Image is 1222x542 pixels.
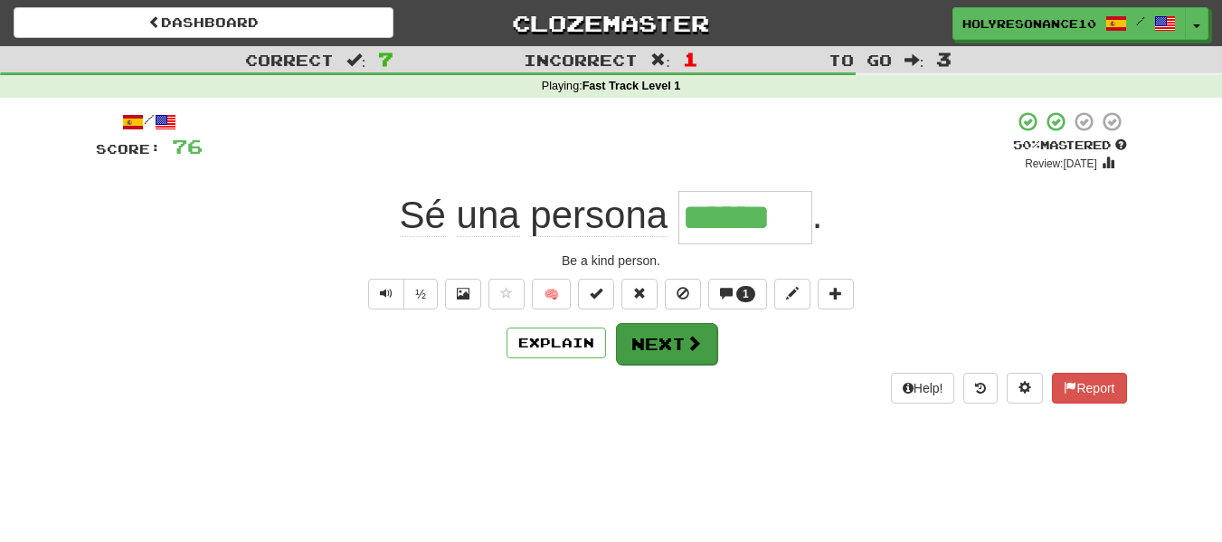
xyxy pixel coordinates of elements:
a: Dashboard [14,7,393,38]
small: Review: [DATE] [1025,157,1097,170]
span: / [1136,14,1145,27]
span: 3 [936,48,952,70]
button: Add to collection (alt+a) [818,279,854,309]
button: Help! [891,373,955,404]
span: Score: [96,141,161,157]
span: 1 [743,288,749,300]
button: Play sentence audio (ctl+space) [368,279,404,309]
button: Set this sentence to 100% Mastered (alt+m) [578,279,614,309]
span: 50 % [1013,138,1040,152]
span: HolyResonance1027 [962,15,1096,32]
span: . [812,194,823,236]
span: : [650,52,670,68]
div: Text-to-speech controls [365,279,438,309]
div: Mastered [1013,138,1127,154]
button: Ignore sentence (alt+i) [665,279,701,309]
button: 1 [708,279,767,309]
button: Edit sentence (alt+d) [774,279,810,309]
span: una [457,194,520,237]
button: Show image (alt+x) [445,279,481,309]
button: Favorite sentence (alt+f) [488,279,525,309]
span: 1 [683,48,698,70]
a: Clozemaster [421,7,800,39]
button: Explain [507,328,606,358]
span: : [905,52,924,68]
strong: Fast Track Level 1 [583,80,681,92]
span: Correct [245,51,334,69]
button: Reset to 0% Mastered (alt+r) [621,279,658,309]
button: Report [1052,373,1126,404]
div: Be a kind person. [96,252,1127,270]
span: Sé [400,194,446,237]
button: 🧠 [532,279,571,309]
button: Round history (alt+y) [963,373,998,404]
button: Next [616,323,717,365]
span: To go [829,51,892,69]
span: Incorrect [524,51,638,69]
span: 7 [378,48,393,70]
span: persona [530,194,668,237]
span: 76 [172,135,203,157]
span: : [346,52,366,68]
button: ½ [403,279,438,309]
a: HolyResonance1027 / [952,7,1186,40]
div: / [96,110,203,133]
